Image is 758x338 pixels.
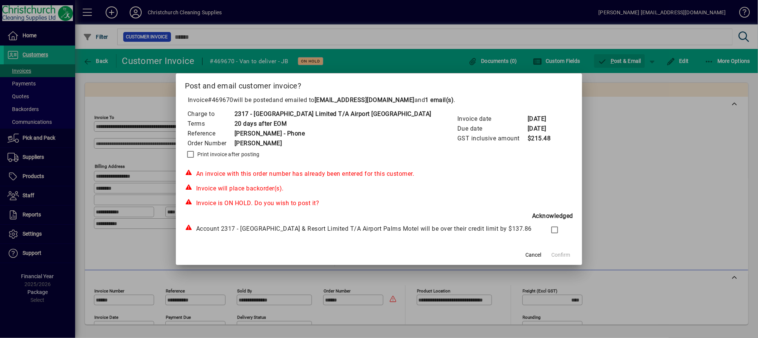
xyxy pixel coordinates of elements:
[527,134,557,143] td: $215.48
[415,96,454,104] span: and
[234,139,431,148] td: [PERSON_NAME]
[457,124,527,134] td: Due date
[457,134,527,143] td: GST inclusive amount
[176,73,582,95] h2: Post and email customer invoice?
[272,96,454,104] span: and emailed to
[187,119,234,129] td: Terms
[525,251,541,259] span: Cancel
[457,114,527,124] td: Invoice date
[185,184,573,193] div: Invoice will place backorder(s).
[234,129,431,139] td: [PERSON_NAME] - Phone
[315,96,415,104] b: [EMAIL_ADDRESS][DOMAIN_NAME]
[185,96,573,105] p: Invoice will be posted .
[185,224,536,233] div: Account 2317 - [GEOGRAPHIC_DATA] & Resort Limited T/A Airport Palms Motel will be over their cred...
[425,96,454,104] b: 1 email(s)
[187,109,234,119] td: Charge to
[196,151,260,158] label: Print invoice after posting
[521,248,545,262] button: Cancel
[185,212,573,221] div: Acknowledged
[234,109,431,119] td: 2317 - [GEOGRAPHIC_DATA] Limited T/A Airport [GEOGRAPHIC_DATA]
[527,124,557,134] td: [DATE]
[208,96,234,104] span: #469670
[234,119,431,129] td: 20 days after EOM
[527,114,557,124] td: [DATE]
[185,169,573,178] div: An invoice with this order number has already been entered for this customer.
[185,199,573,208] div: Invoice is ON HOLD. Do you wish to post it?
[187,139,234,148] td: Order Number
[187,129,234,139] td: Reference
